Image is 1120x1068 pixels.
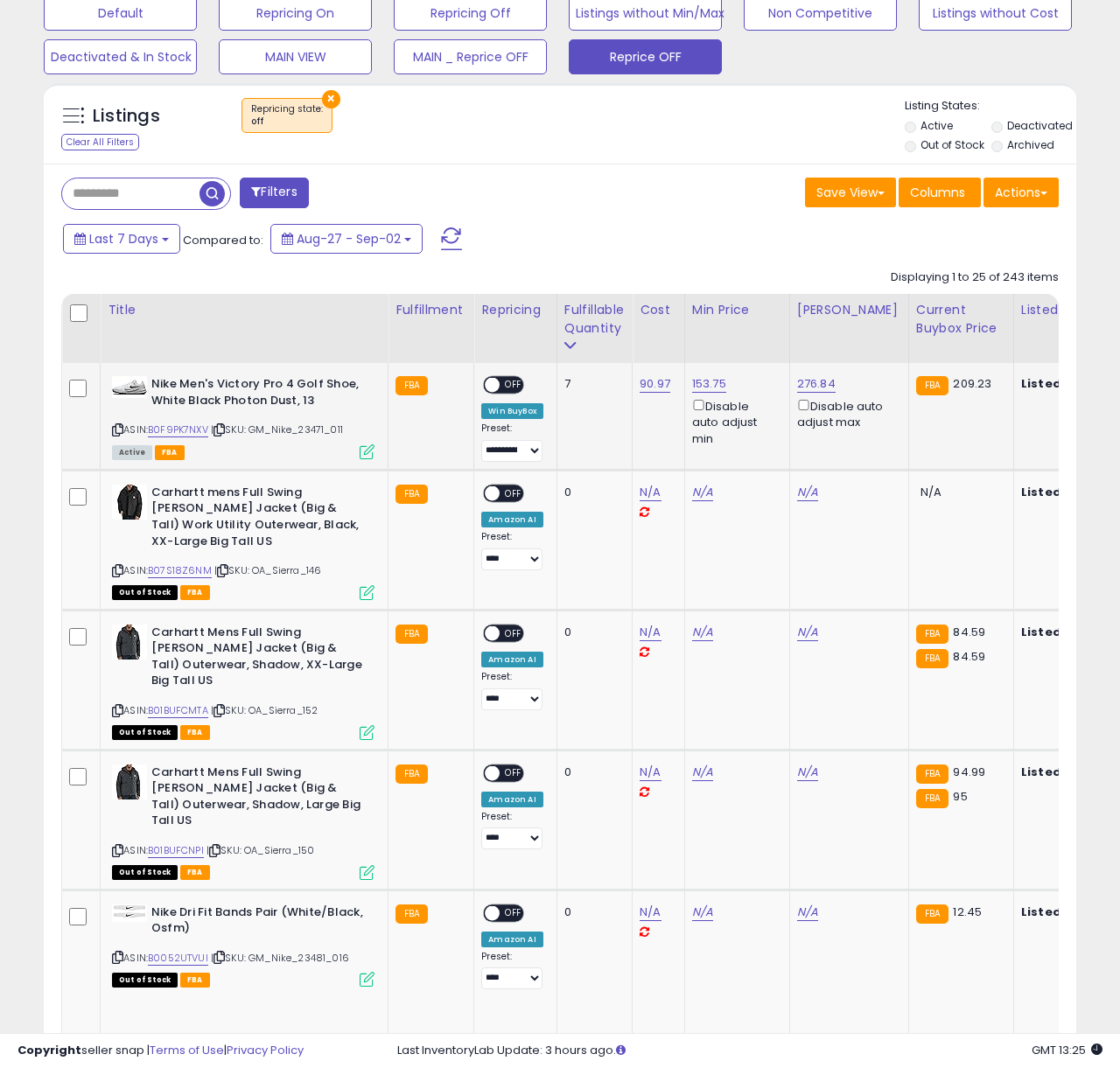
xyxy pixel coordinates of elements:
small: FBA [916,789,948,808]
a: N/A [797,904,818,921]
strong: Copyright [17,1042,81,1058]
div: Displaying 1 to 25 of 243 items [891,269,1059,286]
small: FBA [916,376,948,395]
small: FBA [395,764,428,784]
div: Amazon AI [481,652,542,667]
div: Win BuyBox [481,403,543,419]
b: Listed Price: [1021,484,1101,500]
button: Actions [983,178,1059,207]
label: Active [920,118,953,133]
span: OFF [500,485,528,500]
span: | SKU: GM_Nike_23481_016 [211,951,349,965]
a: N/A [692,624,713,641]
div: ASIN: [112,485,374,598]
span: All listings that are currently out of stock and unavailable for purchase on Amazon [112,585,178,600]
button: Last 7 Days [63,224,180,254]
span: Aug-27 - Sep-02 [297,230,401,248]
span: | SKU: OA_Sierra_152 [211,703,318,717]
span: 2025-09-11 13:25 GMT [1032,1042,1102,1058]
button: Aug-27 - Sep-02 [270,224,423,254]
b: Carhartt mens Full Swing [PERSON_NAME] Jacket (Big & Tall) Work Utility Outerwear, Black, XX-Larg... [151,485,364,554]
a: B07S18Z6NM [148,563,212,578]
div: Fulfillable Quantity [564,301,625,338]
div: Min Price [692,301,782,319]
a: N/A [797,764,818,781]
h5: Listings [93,104,160,129]
div: [PERSON_NAME] [797,301,901,319]
span: Columns [910,184,965,201]
a: N/A [692,764,713,781]
div: ASIN: [112,764,374,878]
span: 84.59 [953,648,985,665]
span: FBA [180,725,210,740]
div: Amazon AI [481,512,542,527]
b: Carhartt Mens Full Swing [PERSON_NAME] Jacket (Big & Tall) Outerwear, Shadow, XX-Large Big Tall US [151,625,364,694]
small: FBA [395,485,428,504]
span: All listings that are currently out of stock and unavailable for purchase on Amazon [112,865,178,880]
div: 0 [564,625,619,640]
a: 90.97 [640,375,670,393]
div: 0 [564,764,619,780]
div: Current Buybox Price [916,301,1006,338]
small: FBA [916,649,948,668]
button: × [322,90,340,108]
div: Clear All Filters [61,134,139,150]
a: B0052UTVUI [148,951,208,966]
button: MAIN _ Reprice OFF [394,39,547,74]
img: 31AjvTbryUL._SL40_.jpg [112,376,147,398]
span: All listings that are currently out of stock and unavailable for purchase on Amazon [112,973,178,988]
img: 31e4Vzc6BIL._SL40_.jpg [112,904,147,922]
b: Listed Price: [1021,375,1101,392]
button: Deactivated & In Stock [44,39,197,74]
small: FBA [395,376,428,395]
img: 517laWRdi0L._SL40_.jpg [112,625,147,660]
small: FBA [395,625,428,644]
label: Deactivated [1007,118,1073,133]
span: FBA [180,865,210,880]
span: All listings that are currently out of stock and unavailable for purchase on Amazon [112,725,178,740]
div: Last InventoryLab Update: 3 hours ago. [397,1043,1102,1059]
span: OFF [500,905,528,920]
div: ASIN: [112,904,374,986]
a: 276.84 [797,375,836,393]
div: Preset: [481,422,543,462]
span: FBA [180,585,210,600]
a: N/A [640,764,661,781]
div: 7 [564,376,619,392]
div: 0 [564,485,619,500]
button: Reprice OFF [569,39,722,74]
div: Preset: [481,531,543,570]
span: | SKU: GM_Nike_23471_011 [211,422,343,436]
span: 94.99 [953,764,985,780]
b: Nike Dri Fit Bands Pair (White/Black, Osfm) [151,904,364,941]
span: N/A [920,484,941,500]
span: 84.59 [953,624,985,640]
a: N/A [692,484,713,501]
a: B01BUFCNPI [148,843,204,858]
b: Listed Price: [1021,624,1101,640]
img: 414XpkaOPNL._SL40_.jpg [112,485,147,520]
span: FBA [155,445,185,460]
div: off [251,115,323,128]
span: Last 7 Days [89,230,158,248]
a: N/A [692,904,713,921]
label: Archived [1007,137,1054,152]
span: 12.45 [953,904,982,920]
span: 95 [953,788,967,805]
div: Preset: [481,951,543,990]
span: All listings currently available for purchase on Amazon [112,445,152,460]
button: Columns [899,178,981,207]
button: Save View [805,178,896,207]
small: FBA [916,764,948,784]
b: Carhartt Mens Full Swing [PERSON_NAME] Jacket (Big & Tall) Outerwear, Shadow, Large Big Tall US [151,764,364,834]
span: Compared to: [183,232,263,248]
span: FBA [180,973,210,988]
span: | SKU: OA_Sierra_150 [206,843,314,857]
div: Disable auto adjust min [692,396,776,447]
a: N/A [640,904,661,921]
div: Fulfillment [395,301,466,319]
a: N/A [640,624,661,641]
div: Title [108,301,381,319]
small: FBA [395,904,428,924]
button: MAIN VIEW [219,39,372,74]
